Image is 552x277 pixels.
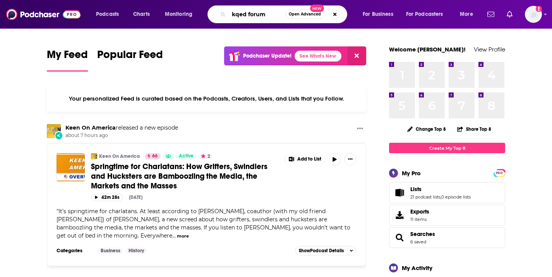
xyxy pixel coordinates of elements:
[47,85,366,112] div: Your personalized Feed is curated based on the Podcasts, Creators, Users, and Lists that you Follow.
[299,248,344,253] span: Show Podcast Details
[460,9,473,20] span: More
[47,48,88,72] a: My Feed
[403,124,451,134] button: Change Top 8
[406,9,443,20] span: For Podcasters
[176,153,197,159] a: Active
[389,143,505,153] a: Create My Top 8
[536,6,542,12] svg: Add a profile image
[65,124,116,131] a: Keen On America
[344,153,357,166] button: Show More Button
[410,239,426,245] a: 6 saved
[97,48,163,72] a: Popular Feed
[402,169,421,177] div: My Pro
[91,194,123,201] button: 42m 28s
[410,186,471,193] a: Lists
[389,205,505,226] a: Exports
[96,9,119,20] span: Podcasts
[47,124,61,138] img: Keen On America
[243,53,291,59] p: Podchaser Update!
[159,8,202,21] button: open menu
[145,153,161,159] a: 66
[410,231,435,238] a: Searches
[410,186,422,193] span: Lists
[457,121,492,137] button: Share Top 8
[495,170,504,176] a: PRO
[57,248,91,254] h3: Categories
[289,12,321,16] span: Open Advanced
[99,153,140,159] a: Keen On America
[55,131,63,140] div: New Episode
[128,8,154,21] a: Charts
[389,182,505,203] span: Lists
[484,8,497,21] a: Show notifications dropdown
[125,248,147,254] a: History
[97,48,163,66] span: Popular Feed
[504,8,516,21] a: Show notifications dropdown
[392,210,407,221] span: Exports
[65,132,178,139] span: about 7 hours ago
[357,8,403,21] button: open menu
[165,9,192,20] span: Monitoring
[285,10,324,19] button: Open AdvancedNew
[402,264,432,272] div: My Activity
[310,5,324,12] span: New
[441,194,441,200] span: ,
[389,46,466,53] a: Welcome [PERSON_NAME]!
[91,153,97,159] img: Keen On America
[297,156,321,162] span: Add to List
[525,6,542,23] button: Show profile menu
[91,8,129,21] button: open menu
[179,152,194,160] span: Active
[295,246,357,255] button: ShowPodcast Details
[133,9,150,20] span: Charts
[363,9,393,20] span: For Business
[525,6,542,23] span: Logged in as megcassidy
[410,194,441,200] a: 21 podcast lists
[410,217,429,222] span: 11 items
[410,208,429,215] span: Exports
[401,8,454,21] button: open menu
[474,46,505,53] a: View Profile
[6,7,81,22] img: Podchaser - Follow, Share and Rate Podcasts
[57,208,350,239] span: "
[389,227,505,248] span: Searches
[295,51,341,62] a: See What's New
[441,194,471,200] a: 0 episode lists
[229,8,285,21] input: Search podcasts, credits, & more...
[47,48,88,66] span: My Feed
[129,195,142,200] div: [DATE]
[354,124,366,134] button: Show More Button
[392,187,407,198] a: Lists
[392,232,407,243] a: Searches
[454,8,483,21] button: open menu
[177,233,189,239] button: more
[152,152,158,160] span: 66
[98,248,123,254] a: Business
[91,162,267,191] span: Springtime for Charlatans: How Grifters, Swindlers and Hucksters are Bamboozling the Media, the M...
[57,208,350,239] span: It’s springtime for charlatans. At least according to [PERSON_NAME], coauthor (with my old friend...
[172,232,176,239] span: ...
[91,162,279,191] a: Springtime for Charlatans: How Grifters, Swindlers and Hucksters are Bamboozling the Media, the M...
[199,153,213,159] button: 2
[525,6,542,23] img: User Profile
[65,124,178,132] h3: released a new episode
[285,153,325,166] button: Show More Button
[215,5,355,23] div: Search podcasts, credits, & more...
[57,153,85,181] img: Springtime for Charlatans: How Grifters, Swindlers and Hucksters are Bamboozling the Media, the M...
